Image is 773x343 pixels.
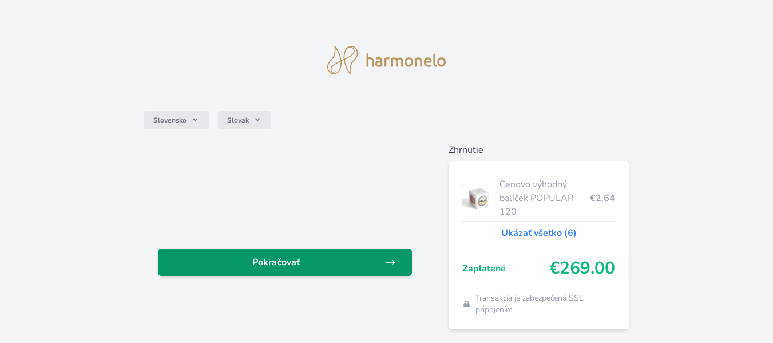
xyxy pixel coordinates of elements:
[500,178,590,219] span: Cenovo výhodný balíček POPULAR 120
[475,293,615,316] span: Transakcia je zabezpečená SSL pripojením
[449,143,629,157] h6: Zhrnutie
[167,255,384,269] span: Pokračovať
[218,111,271,129] button: Slovak
[227,116,249,125] span: Slovak
[153,116,187,125] span: Slovensko
[590,191,615,205] span: €2.64
[501,226,577,240] a: Ukázať všetko (6)
[549,258,615,279] span: €269.00
[144,111,209,129] button: Slovensko
[327,46,446,74] img: logo.svg
[158,249,412,276] a: Pokračovať
[462,184,495,212] img: popular.jpg
[462,262,549,275] span: Zaplatené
